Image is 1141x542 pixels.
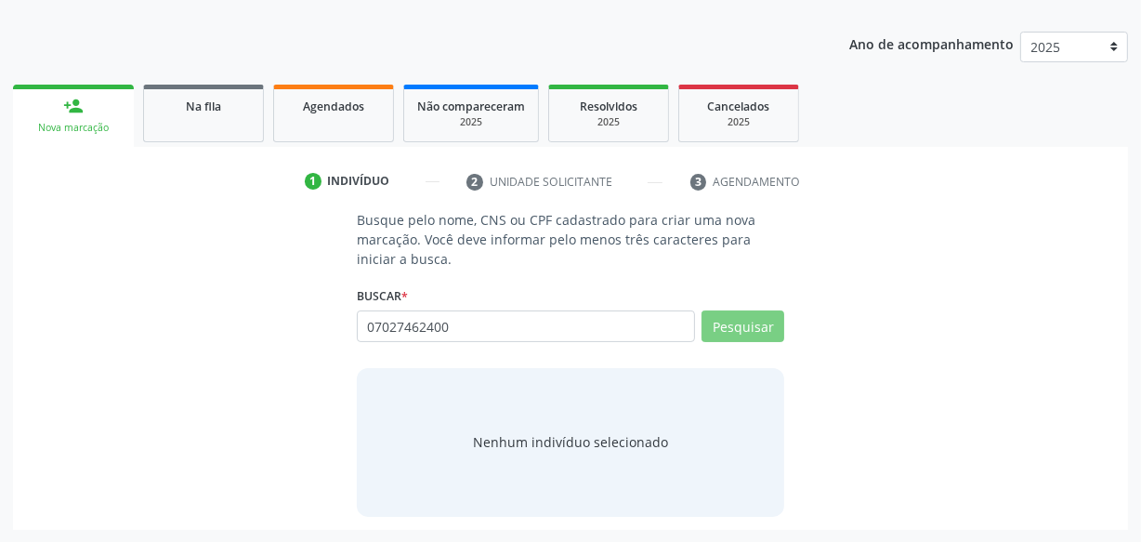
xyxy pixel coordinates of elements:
[692,115,785,129] div: 2025
[473,432,668,452] div: Nenhum indivíduo selecionado
[357,210,784,269] p: Busque pelo nome, CNS ou CPF cadastrado para criar uma nova marcação. Você deve informar pelo men...
[417,99,525,114] span: Não compareceram
[63,96,84,116] div: person_add
[849,32,1014,55] p: Ano de acompanhamento
[357,311,695,342] input: Busque por nome, CNS ou CPF
[702,311,784,342] button: Pesquisar
[357,282,408,311] label: Buscar
[26,121,121,135] div: Nova marcação
[328,173,390,190] div: Indivíduo
[580,99,637,114] span: Resolvidos
[186,99,221,114] span: Na fila
[305,173,321,190] div: 1
[303,99,364,114] span: Agendados
[562,115,655,129] div: 2025
[417,115,525,129] div: 2025
[708,99,770,114] span: Cancelados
